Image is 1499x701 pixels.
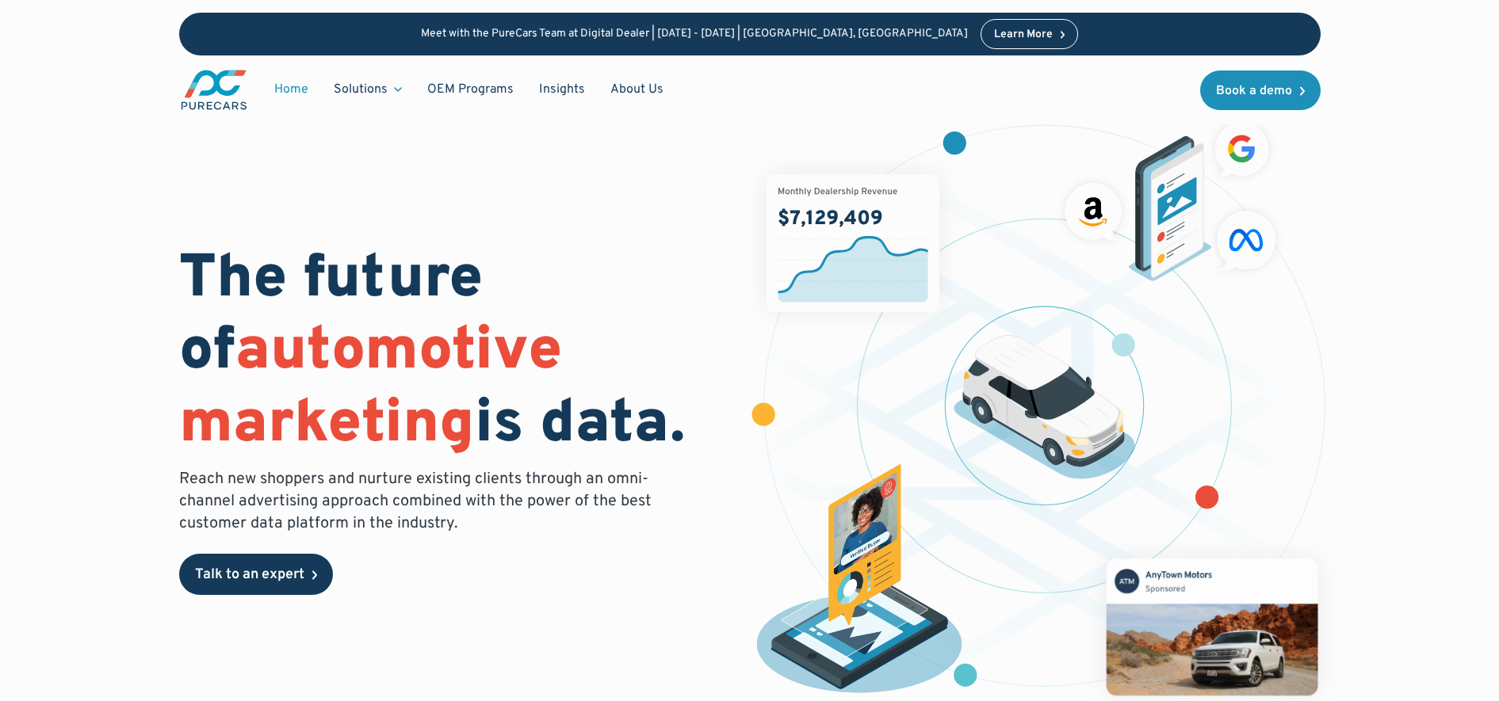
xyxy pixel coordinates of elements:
span: automotive marketing [179,314,562,463]
a: Talk to an expert [179,554,333,595]
div: Book a demo [1216,85,1292,97]
div: Solutions [334,81,388,98]
div: Talk to an expert [195,568,304,582]
img: ads on social media and advertising partners [1057,114,1284,281]
div: Solutions [321,74,415,105]
img: illustration of a vehicle [954,335,1136,479]
div: Learn More [994,29,1053,40]
img: purecars logo [179,68,249,112]
a: Book a demo [1200,70,1321,110]
a: Learn More [981,19,1079,49]
p: Meet with the PureCars Team at Digital Dealer | [DATE] - [DATE] | [GEOGRAPHIC_DATA], [GEOGRAPHIC_... [421,28,968,41]
img: persona of a buyer [741,464,978,700]
h1: The future of is data. [179,245,731,462]
a: main [179,68,249,112]
a: Insights [526,74,598,105]
a: Home [262,74,321,105]
a: OEM Programs [415,74,526,105]
p: Reach new shoppers and nurture existing clients through an omni-channel advertising approach comb... [179,468,661,535]
a: About Us [598,74,676,105]
img: chart showing monthly dealership revenue of $7m [767,174,939,312]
